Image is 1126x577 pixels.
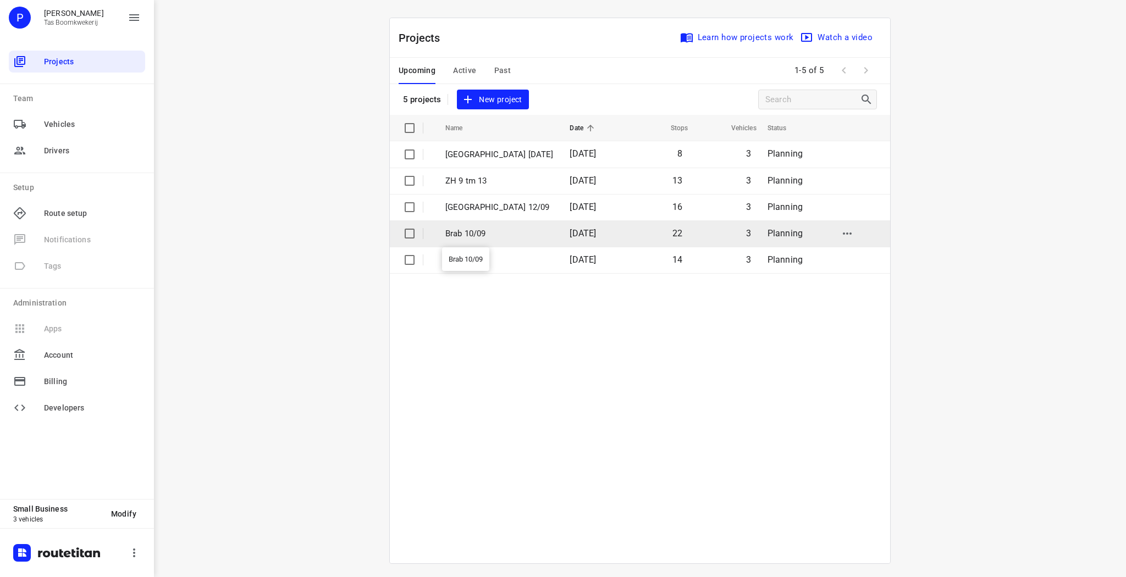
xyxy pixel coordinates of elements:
p: 5 projects [403,95,441,104]
p: Peter Tas [44,9,104,18]
span: New project [463,93,522,107]
p: Team [13,93,145,104]
span: Planning [768,175,803,186]
p: Small Business [13,504,102,513]
span: Available only on our Business plan [9,226,145,253]
span: 8 [677,148,682,159]
div: Billing [9,370,145,392]
span: Billing [44,376,141,387]
span: [DATE] [570,202,596,212]
span: Active [453,64,476,77]
span: Name [445,121,477,135]
p: Brab 10/09 [445,228,553,240]
div: Vehicles [9,113,145,135]
p: Projects [399,30,449,46]
p: [GEOGRAPHIC_DATA] 12/09 [445,201,553,214]
span: 3 [746,228,751,238]
input: Search projects [765,91,860,108]
span: Projects [44,56,141,68]
span: Account [44,349,141,361]
button: New project [457,90,528,110]
span: Date [570,121,598,135]
div: P [9,7,31,29]
div: Account [9,344,145,366]
span: Planning [768,228,803,238]
span: Planning [768,148,803,159]
span: Developers [44,402,141,414]
p: Limburg 13 september [445,148,553,161]
div: Developers [9,397,145,419]
span: 3 [746,148,751,159]
span: Status [768,121,801,135]
span: Available only on our Business plan [9,253,145,279]
span: [DATE] [570,228,596,238]
div: Projects [9,51,145,73]
div: Route setup [9,202,145,224]
span: 3 [746,254,751,265]
span: Available only on our Business plan [9,315,145,342]
span: Upcoming [399,64,435,77]
p: Tas Boomkwekerij [44,19,104,26]
span: 3 [746,202,751,212]
p: 3 vehicles [13,515,102,523]
span: 13 [672,175,682,186]
span: Next Page [855,59,877,81]
span: Vehicles [44,119,141,130]
span: Modify [111,509,136,518]
span: Vehicles [717,121,757,135]
span: 16 [672,202,682,212]
span: Past [494,64,511,77]
span: [DATE] [570,175,596,186]
span: Previous Page [833,59,855,81]
span: Stops [656,121,688,135]
p: GLD 09/09 [445,254,553,267]
span: Planning [768,202,803,212]
span: 3 [746,175,751,186]
span: 14 [672,254,682,265]
span: 22 [672,228,682,238]
p: Administration [13,297,145,309]
p: ZH 9 tm 13 [445,175,553,187]
p: Setup [13,182,145,193]
div: Drivers [9,140,145,162]
span: 1-5 of 5 [790,59,829,82]
span: [DATE] [570,254,596,265]
span: Planning [768,254,803,265]
div: Search [860,93,876,106]
span: [DATE] [570,148,596,159]
button: Modify [102,504,145,524]
span: Drivers [44,145,141,157]
span: Route setup [44,208,141,219]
